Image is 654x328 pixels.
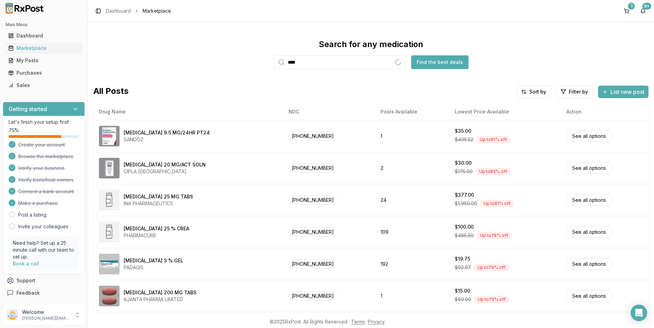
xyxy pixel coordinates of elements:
th: Lowest Price Available [449,103,561,120]
div: Marketplace [8,45,79,52]
button: 1 [621,6,632,17]
div: Search for any medication [319,39,423,50]
th: Drug Name [93,103,283,120]
a: Purchases [5,67,82,79]
div: [MEDICAL_DATA] 25 % CREA [124,225,189,232]
div: [MEDICAL_DATA] 25 MG TABS [124,193,193,200]
th: Action [561,103,649,120]
span: [PHONE_NUMBER] [289,291,337,300]
span: [PHONE_NUMBER] [289,259,337,269]
span: Create your account [18,141,65,148]
img: User avatar [7,309,18,320]
td: 192 [375,248,449,280]
div: $19.75 [455,255,470,262]
a: List new post [598,89,649,96]
button: Dashboard [3,30,85,41]
div: Up to 91 % off [476,136,510,143]
img: Rivastigmine 9.5 MG/24HR PT24 [99,126,120,146]
div: [MEDICAL_DATA] 3 % GEL [124,257,183,264]
span: $485.50 [455,232,474,239]
img: Diclofenac Sodium 3 % GEL [99,254,120,274]
div: 9+ [642,3,651,10]
div: 1 [628,3,635,10]
td: 1 [375,120,449,152]
span: All Posts [93,86,128,98]
th: NDC [283,103,375,120]
div: Up to 81 % off [480,200,514,207]
a: Dashboard [5,30,82,42]
span: $405.52 [455,136,473,143]
span: Connect a bank account [18,188,74,195]
p: Let's finish your setup first! [9,119,79,125]
span: Sort by [529,88,546,95]
a: See all options [566,130,612,142]
button: My Posts [3,55,85,66]
span: List new post [610,88,644,96]
button: Sort by [517,86,551,98]
div: $100.00 [455,223,474,230]
button: Marketplace [3,43,85,54]
div: [MEDICAL_DATA] 200 MG TABS [124,289,196,296]
div: $30.00 [455,160,472,166]
span: Browse the marketplace [18,153,74,160]
div: PADAGIS [124,264,183,271]
span: [PHONE_NUMBER] [289,163,337,173]
div: Up to 75 % off [474,296,509,303]
h3: Getting started [9,105,47,113]
td: 1 [375,280,449,312]
div: $35.00 [455,128,471,134]
div: Sales [8,82,79,89]
a: Marketplace [5,42,82,54]
span: $60.00 [455,296,471,303]
h2: Main Menu [5,22,82,28]
th: Posts Available [375,103,449,120]
td: 24 [375,184,449,216]
p: Need help? Set up a 25 minute call with our team to set up. [13,240,75,260]
span: Make a purchase [18,200,58,207]
img: Entacapone 200 MG TABS [99,286,120,306]
button: List new post [598,86,649,98]
span: [PHONE_NUMBER] [289,131,337,141]
a: Dashboard [106,8,131,14]
span: Filter by [569,88,588,95]
div: Purchases [8,69,79,76]
a: See all options [566,258,612,270]
a: See all options [566,194,612,206]
img: Diclofenac Potassium 25 MG TABS [99,190,120,210]
a: Book a call [13,261,39,266]
div: PHARMACURE [124,232,189,239]
button: Filter by [556,86,593,98]
span: $175.00 [455,168,473,175]
a: Post a listing [18,211,46,218]
button: Find the best deals [411,55,469,69]
div: Dashboard [8,32,79,39]
div: INA PHARMACEUTICS [124,200,193,207]
div: Up to 79 % off [476,232,512,239]
p: Welcome [22,309,70,316]
img: SUMAtriptan 20 MG/ACT SOLN [99,158,120,178]
div: [MEDICAL_DATA] 9.5 MG/24HR PT24 [124,129,210,136]
img: Methyl Salicylate 25 % CREA [99,222,120,242]
div: AJANTA PHARMA LIMITED [124,296,196,303]
div: Open Intercom Messenger [631,305,647,321]
img: RxPost Logo [3,3,47,14]
a: Invite your colleagues [18,223,68,230]
span: 75 % [9,127,19,134]
a: See all options [566,226,612,238]
div: SANDOZ [124,136,210,143]
p: [PERSON_NAME][EMAIL_ADDRESS][DOMAIN_NAME] [22,316,70,321]
div: My Posts [8,57,79,64]
td: 109 [375,216,449,248]
a: See all options [566,290,612,302]
button: Purchases [3,67,85,78]
span: Feedback [16,289,40,296]
a: Sales [5,79,82,91]
span: [PHONE_NUMBER] [289,227,337,237]
a: Terms [351,319,365,325]
button: Support [3,274,85,287]
div: Up to 83 % off [475,168,511,175]
button: 9+ [638,6,649,17]
a: See all options [566,162,612,174]
div: CIPLA [GEOGRAPHIC_DATA] [124,168,206,175]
